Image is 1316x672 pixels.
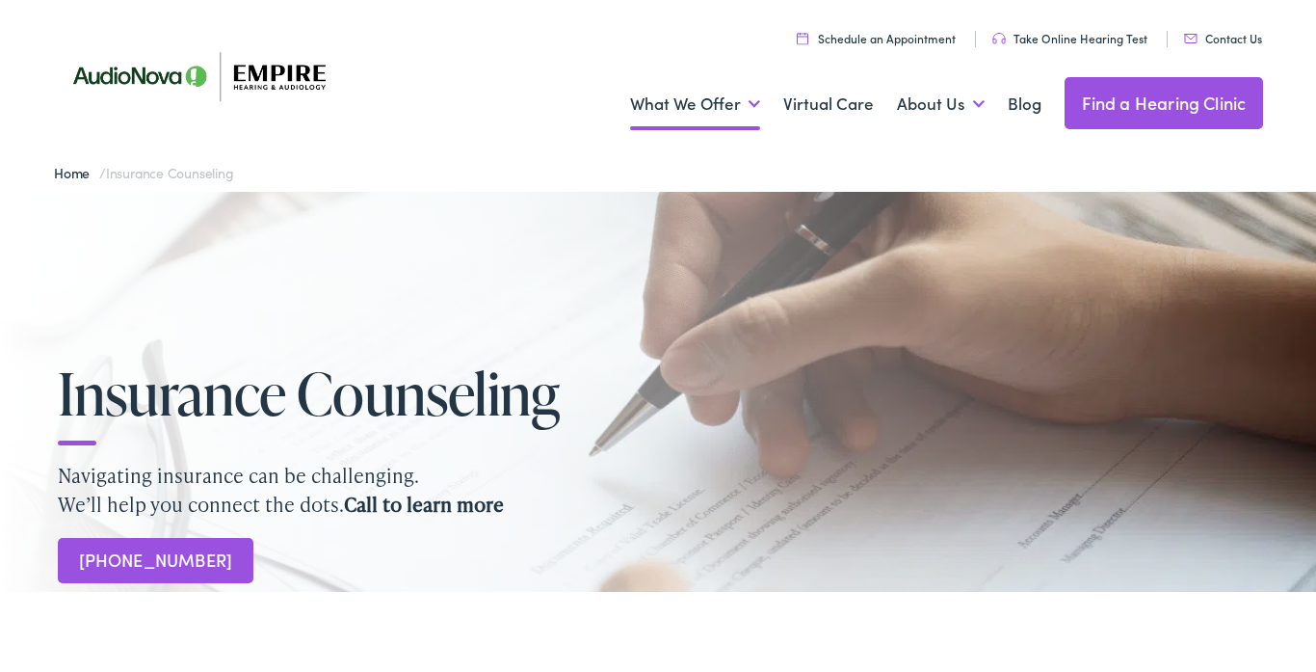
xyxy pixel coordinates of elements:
p: Navigating insurance can be challenging. We’ll help you connect the dots. [58,461,1258,519]
a: Virtual Care [783,68,874,140]
a: What We Offer [630,68,760,140]
span: Insurance Counseling [106,163,234,182]
a: Take Online Hearing Test [992,30,1147,46]
a: Contact Us [1184,30,1262,46]
a: Find a Hearing Clinic [1065,77,1264,129]
img: utility icon [797,32,808,44]
span: / [54,163,234,182]
h1: Insurance Counseling [58,362,597,425]
a: [PHONE_NUMBER] [58,538,253,583]
a: Blog [1008,68,1041,140]
img: utility icon [992,33,1006,44]
a: Home [54,163,99,182]
strong: Call to learn more [344,491,504,518]
img: utility icon [1184,34,1198,43]
a: About Us [897,68,985,140]
a: Schedule an Appointment [797,30,956,46]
